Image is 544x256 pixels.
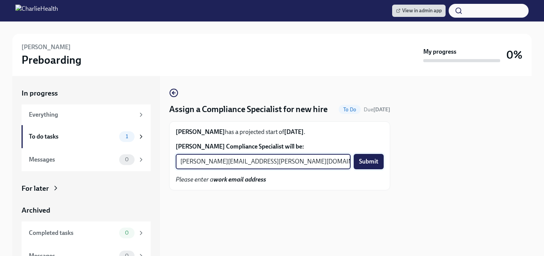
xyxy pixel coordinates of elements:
input: Enter their work email address [176,154,351,169]
span: Due [364,106,390,113]
h3: 0% [506,48,522,62]
a: Archived [22,205,151,215]
span: 1 [121,134,133,139]
a: Completed tasks0 [22,221,151,244]
a: To do tasks1 [22,125,151,148]
span: September 23rd, 2025 09:00 [364,106,390,113]
a: View in admin app [392,5,446,17]
strong: My progress [423,48,456,56]
h3: Preboarding [22,53,82,67]
span: To Do [339,107,361,112]
h6: [PERSON_NAME] [22,43,71,51]
button: Submit [354,154,384,169]
img: CharlieHealth [15,5,58,17]
div: To do tasks [29,132,116,141]
a: Everything [22,104,151,125]
p: has a projected start of . [176,128,384,136]
strong: [DATE] [284,128,304,135]
label: [PERSON_NAME] Compliance Specialist will be: [176,142,384,151]
a: In progress [22,88,151,98]
span: 0 [120,230,133,236]
span: View in admin app [396,7,442,15]
div: Completed tasks [29,229,116,237]
a: Messages0 [22,148,151,171]
strong: [DATE] [373,106,390,113]
span: Submit [359,158,378,165]
strong: work email address [213,176,266,183]
strong: [PERSON_NAME] [176,128,225,135]
em: Please enter a [176,176,266,183]
span: 0 [120,157,133,162]
div: Messages [29,155,116,164]
div: For later [22,183,49,193]
h4: Assign a Compliance Specialist for new hire [169,104,328,115]
a: For later [22,183,151,193]
div: Everything [29,111,135,119]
